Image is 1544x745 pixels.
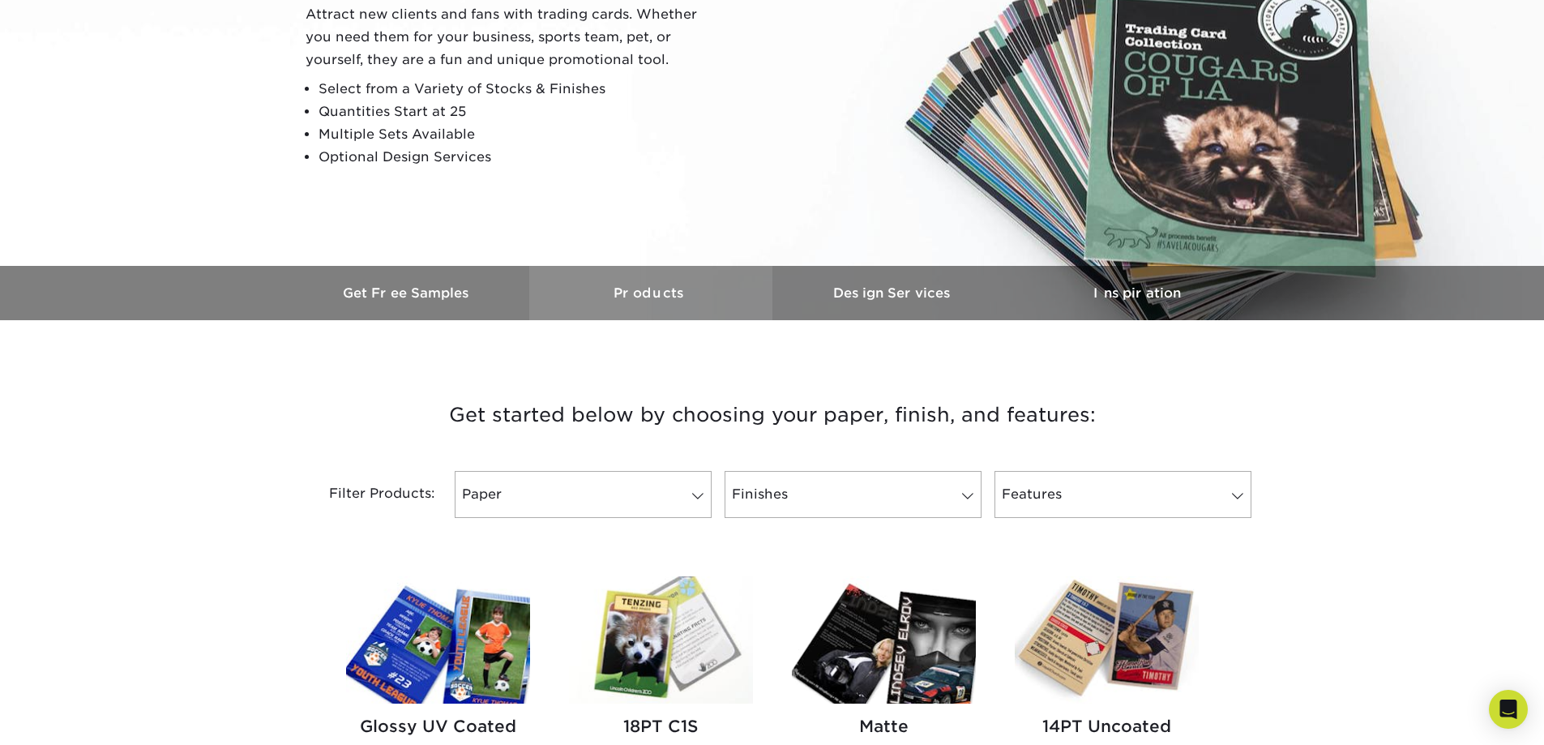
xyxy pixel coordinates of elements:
[1015,576,1199,704] img: 14PT Uncoated Trading Cards
[298,379,1247,452] h3: Get started below by choosing your paper, finish, and features:
[994,471,1251,518] a: Features
[1016,266,1259,320] a: Inspiration
[346,717,530,736] h2: Glossy UV Coated
[286,266,529,320] a: Get Free Samples
[1489,690,1528,729] div: Open Intercom Messenger
[319,78,711,101] li: Select from a Variety of Stocks & Finishes
[286,471,448,518] div: Filter Products:
[569,576,753,704] img: 18PT C1S Trading Cards
[725,471,982,518] a: Finishes
[569,717,753,736] h2: 18PT C1S
[1015,717,1199,736] h2: 14PT Uncoated
[529,266,772,320] a: Products
[792,576,976,704] img: Matte Trading Cards
[1016,285,1259,301] h3: Inspiration
[529,285,772,301] h3: Products
[346,576,530,704] img: Glossy UV Coated Trading Cards
[319,146,711,169] li: Optional Design Services
[455,471,712,518] a: Paper
[772,266,1016,320] a: Design Services
[306,3,711,71] p: Attract new clients and fans with trading cards. Whether you need them for your business, sports ...
[792,717,976,736] h2: Matte
[319,123,711,146] li: Multiple Sets Available
[286,285,529,301] h3: Get Free Samples
[319,101,711,123] li: Quantities Start at 25
[772,285,1016,301] h3: Design Services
